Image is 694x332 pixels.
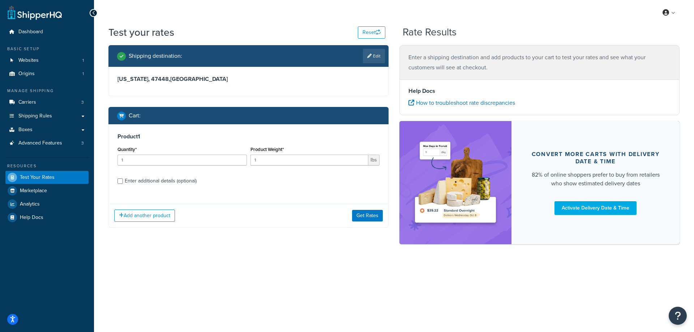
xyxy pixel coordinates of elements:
h2: Shipping destination : [129,53,182,59]
div: Resources [5,163,89,169]
h3: Product 1 [117,133,380,140]
a: Edit [363,49,385,63]
span: Dashboard [18,29,43,35]
label: Quantity* [117,147,137,152]
span: 3 [81,99,84,105]
span: Websites [18,57,39,64]
span: Marketplace [20,188,47,194]
a: How to troubleshoot rate discrepancies [408,99,515,107]
div: Convert more carts with delivery date & time [529,151,662,165]
button: Add another product [114,210,175,222]
span: Advanced Features [18,140,62,146]
h2: Rate Results [403,27,457,38]
span: lbs [368,155,380,165]
a: Carriers3 [5,96,89,109]
a: Help Docs [5,211,89,224]
span: 3 [81,140,84,146]
li: Origins [5,67,89,81]
h2: Cart : [129,112,141,119]
a: Advanced Features3 [5,137,89,150]
a: Shipping Rules [5,109,89,123]
span: Test Your Rates [20,174,55,181]
button: Get Rates [352,210,383,221]
span: 1 [82,71,84,77]
span: Boxes [18,127,33,133]
input: Enter additional details (optional) [117,178,123,184]
h4: Help Docs [408,87,671,95]
a: Origins1 [5,67,89,81]
p: Enter a shipping destination and add products to your cart to test your rates and see what your c... [408,52,671,73]
span: Help Docs [20,215,43,221]
h1: Test your rates [108,25,174,39]
div: 82% of online shoppers prefer to buy from retailers who show estimated delivery dates [529,171,662,188]
span: Carriers [18,99,36,105]
span: Analytics [20,201,40,207]
label: Product Weight* [250,147,284,152]
h3: [US_STATE], 47448 , [GEOGRAPHIC_DATA] [117,76,380,83]
button: Reset [358,26,385,39]
a: Test Your Rates [5,171,89,184]
span: Origins [18,71,35,77]
div: Enter additional details (optional) [125,176,197,186]
a: Websites1 [5,54,89,67]
li: Carriers [5,96,89,109]
div: Basic Setup [5,46,89,52]
input: 0 [117,155,247,165]
input: 0.00 [250,155,369,165]
li: Advanced Features [5,137,89,150]
button: Open Resource Center [669,307,687,325]
div: Manage Shipping [5,88,89,94]
img: feature-image-ddt-36eae7f7280da8017bfb280eaccd9c446f90b1fe08728e4019434db127062ab4.png [410,132,501,233]
a: Boxes [5,123,89,137]
a: Activate Delivery Date & Time [554,201,637,215]
a: Marketplace [5,184,89,197]
a: Dashboard [5,25,89,39]
a: Analytics [5,198,89,211]
span: Shipping Rules [18,113,52,119]
span: 1 [82,57,84,64]
li: Websites [5,54,89,67]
